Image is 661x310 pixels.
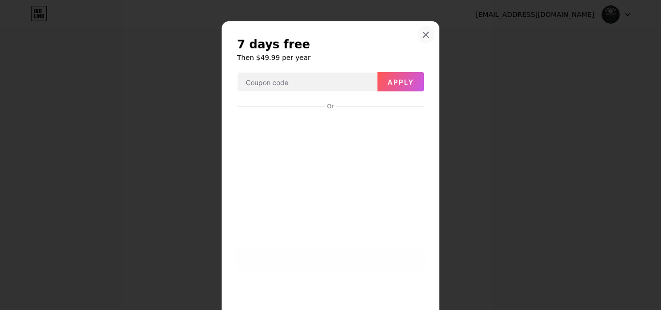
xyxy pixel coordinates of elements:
[325,103,336,110] div: Or
[237,53,424,62] h6: Then $49.99 per year
[238,73,377,92] input: Coupon code
[237,37,310,52] span: 7 days free
[377,72,424,91] button: Apply
[388,78,414,86] span: Apply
